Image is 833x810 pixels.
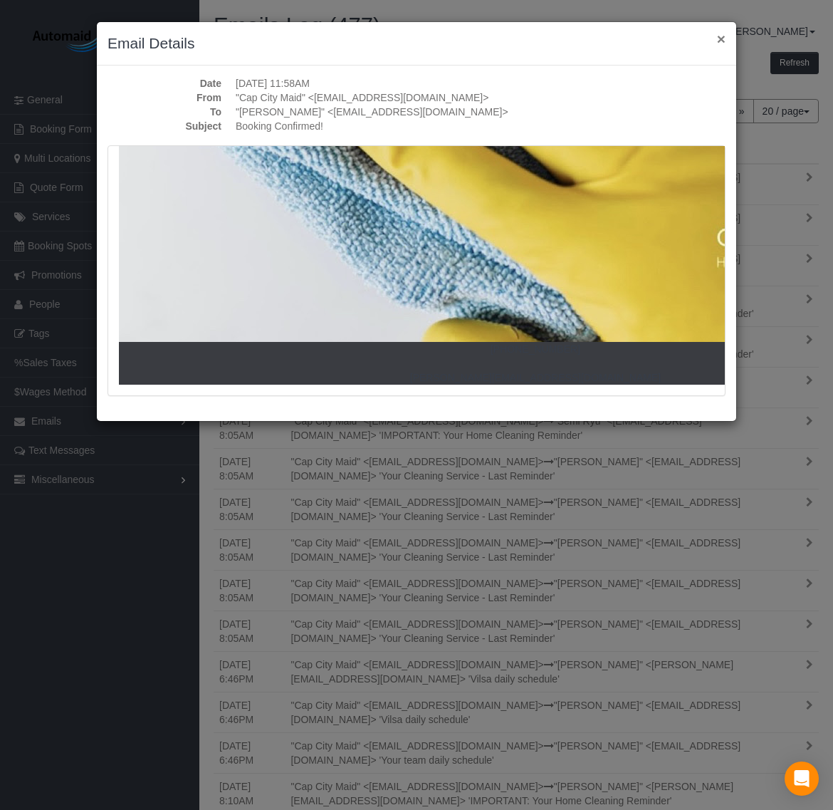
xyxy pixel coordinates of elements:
h3: Email Details [108,33,725,54]
dt: Subject [108,119,221,133]
sui-modal: Email Details [97,22,736,421]
dd: Booking Confirmed! [236,119,725,133]
dt: Date [108,76,221,90]
dt: From [108,90,221,105]
dt: To [108,105,221,119]
dd: [DATE] 11:58AM [236,76,725,90]
a: [PERSON_NAME][EMAIL_ADDRESS][DOMAIN_NAME] [410,372,661,383]
div: Open Intercom Messenger [785,762,819,796]
a: [PHONE_NUMBER] [491,343,580,355]
button: × [717,31,725,46]
dd: "Cap City Maid" <[EMAIL_ADDRESS][DOMAIN_NAME]> [236,90,725,105]
dd: "[PERSON_NAME]" <[EMAIL_ADDRESS][DOMAIN_NAME]> [236,105,725,119]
